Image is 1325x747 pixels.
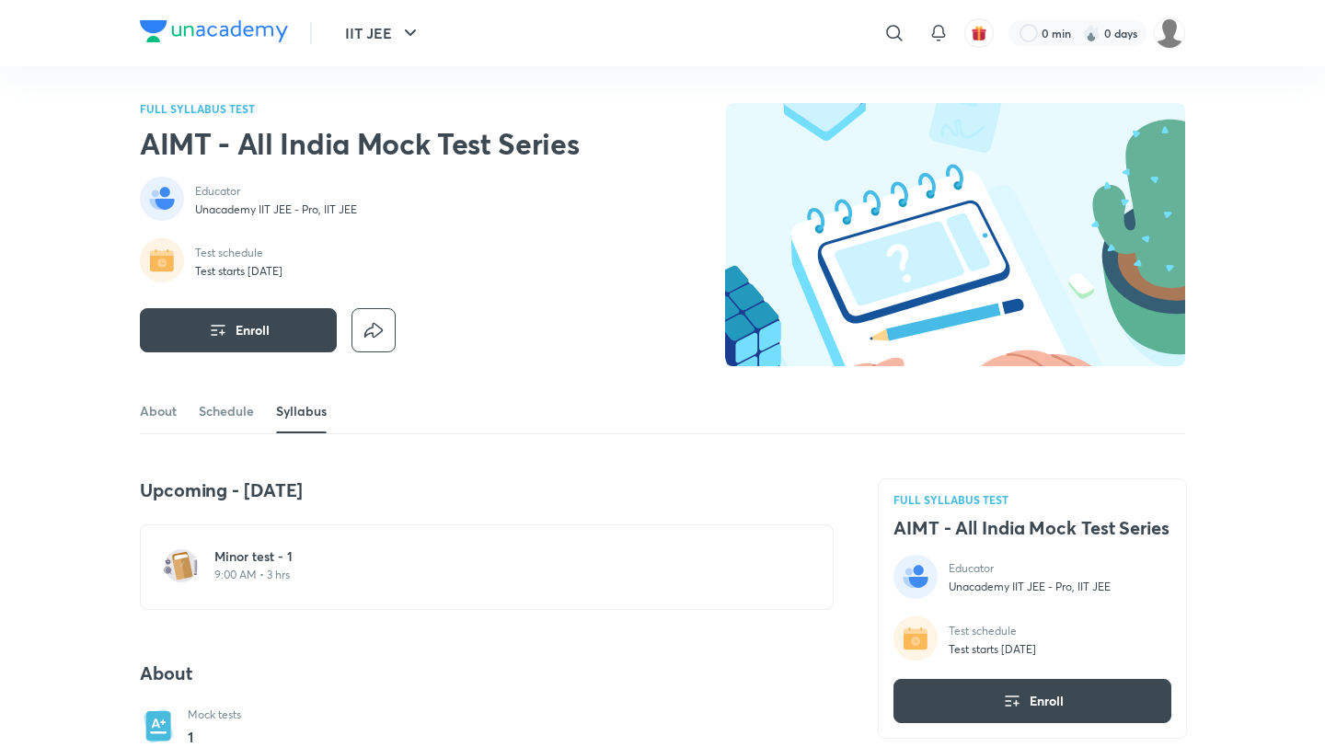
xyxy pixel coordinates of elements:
img: Gaurang Modi [1154,17,1185,49]
p: Unacademy IIT JEE - Pro, IIT JEE [949,580,1111,594]
h2: AIMT - All India Mock Test Series [140,125,579,162]
button: Enroll [893,679,1171,723]
span: Enroll [1030,692,1064,710]
a: Company Logo [140,20,288,47]
p: Test starts [DATE] [949,642,1036,657]
button: IIT JEE [334,15,432,52]
p: Test schedule [949,624,1036,638]
p: FULL SYLLABUS TEST [140,103,579,114]
p: Mock tests [188,707,241,722]
p: 9:00 AM • 3 hrs [214,568,781,582]
h4: AIMT - All India Mock Test Series [893,516,1171,540]
a: About [140,389,177,433]
a: Syllabus [276,389,327,433]
p: Educator [195,184,357,199]
p: Educator [949,561,1111,576]
img: test [163,547,200,584]
button: Enroll [140,308,337,352]
p: Unacademy IIT JEE - Pro, IIT JEE [195,202,357,217]
span: Enroll [236,321,270,339]
button: avatar [964,18,994,48]
img: avatar [971,25,987,41]
p: FULL SYLLABUS TEST [893,494,1171,505]
img: streak [1082,24,1100,42]
h4: Upcoming - [DATE] [140,478,834,502]
a: Schedule [199,389,254,433]
h4: About [140,661,834,685]
img: Company Logo [140,20,288,42]
p: Test starts [DATE] [195,264,282,279]
p: Test schedule [195,246,282,260]
h6: Minor test - 1 [214,547,781,566]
